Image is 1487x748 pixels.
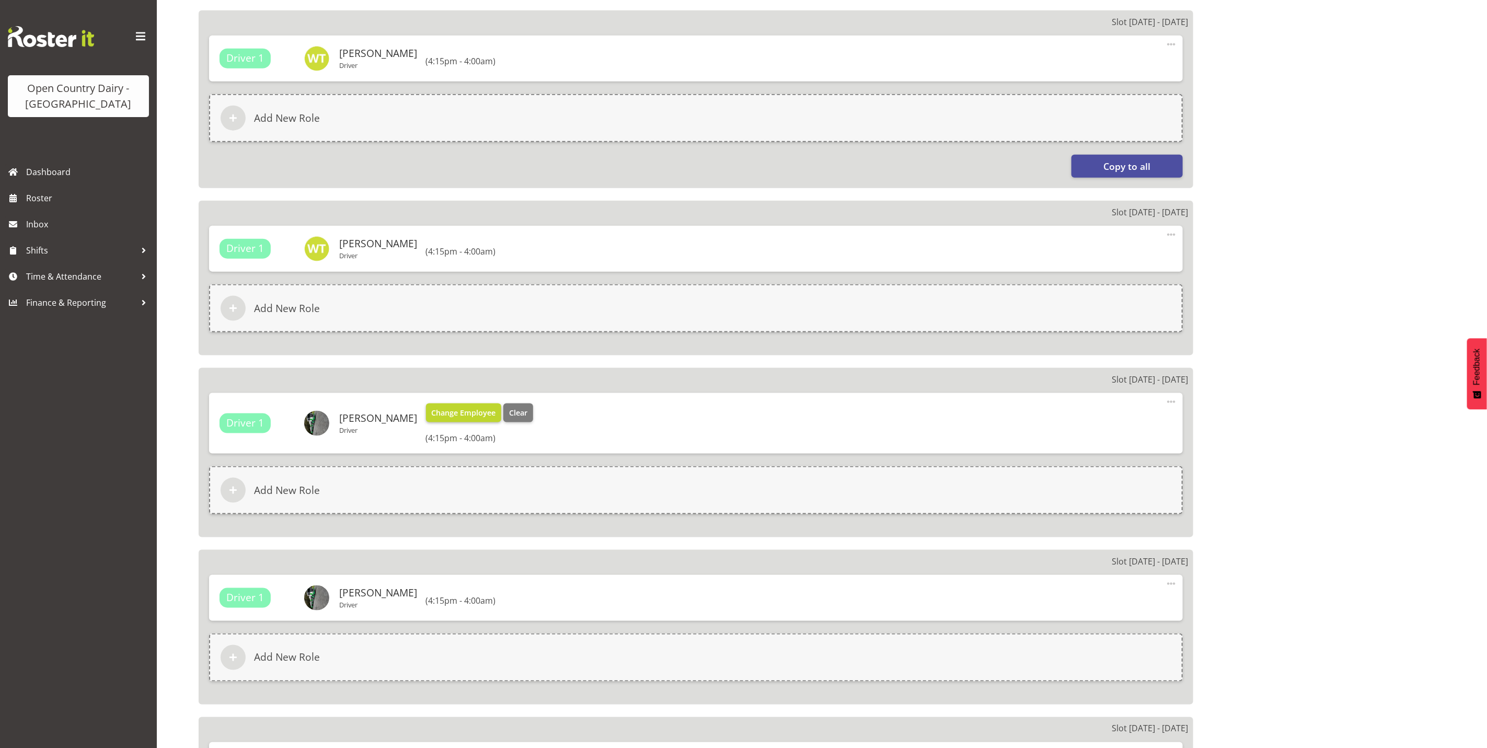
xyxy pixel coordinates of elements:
[509,407,527,419] span: Clear
[304,585,329,611] img: bruce-spencer09840b1d301d09520d7522ab53c27dcf.png
[18,80,139,112] div: Open Country Dairy - [GEOGRAPHIC_DATA]
[340,412,418,424] h6: [PERSON_NAME]
[340,48,418,59] h6: [PERSON_NAME]
[26,190,152,206] span: Roster
[26,295,136,310] span: Finance & Reporting
[1071,155,1183,178] button: Copy to all
[1112,206,1188,218] p: Slot [DATE] - [DATE]
[340,61,418,70] p: Driver
[1467,338,1487,409] button: Feedback - Show survey
[1112,373,1188,386] p: Slot [DATE] - [DATE]
[304,46,329,71] img: warren-tempelman7489.jpg
[340,587,418,599] h6: [PERSON_NAME]
[426,246,496,257] h6: (4:15pm - 4:00am)
[226,590,264,605] span: Driver 1
[426,404,502,422] button: Change Employee
[26,216,152,232] span: Inbox
[254,484,320,497] h6: Add New Role
[431,407,495,419] span: Change Employee
[226,241,264,256] span: Driver 1
[426,56,496,66] h6: (4:15pm - 4:00am)
[426,433,533,443] h6: (4:15pm - 4:00am)
[340,426,418,434] p: Driver
[1472,349,1482,385] span: Feedback
[1112,555,1188,568] p: Slot [DATE] - [DATE]
[254,112,320,124] h6: Add New Role
[1112,722,1188,735] p: Slot [DATE] - [DATE]
[426,595,496,606] h6: (4:15pm - 4:00am)
[304,236,329,261] img: warren-tempelman7489.jpg
[254,651,320,664] h6: Add New Role
[8,26,94,47] img: Rosterit website logo
[26,164,152,180] span: Dashboard
[340,238,418,249] h6: [PERSON_NAME]
[1104,159,1151,173] span: Copy to all
[304,411,329,436] img: bruce-spencer09840b1d301d09520d7522ab53c27dcf.png
[340,601,418,609] p: Driver
[226,416,264,431] span: Driver 1
[340,251,418,260] p: Driver
[26,269,136,284] span: Time & Attendance
[226,51,264,66] span: Driver 1
[254,302,320,315] h6: Add New Role
[503,404,533,422] button: Clear
[26,243,136,258] span: Shifts
[1112,16,1188,28] p: Slot [DATE] - [DATE]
